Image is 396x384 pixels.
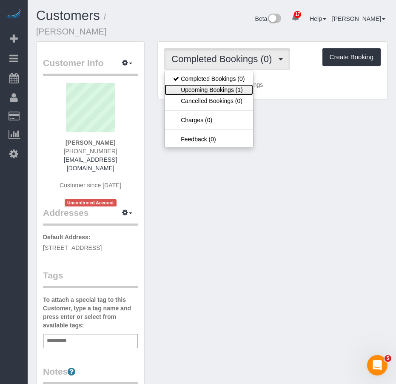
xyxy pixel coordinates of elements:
a: Customers [36,8,100,23]
span: 5 [385,355,391,362]
span: 17 [294,11,301,18]
a: Help [310,15,326,22]
legend: Customer Info [43,57,138,76]
button: Completed Bookings (0) [164,48,290,70]
span: Completed Bookings (0) [171,54,276,64]
span: Unconfirmed Account [65,199,117,206]
a: [EMAIL_ADDRESS][DOMAIN_NAME] [64,156,117,172]
p: Customer has 0 Completed Bookings [164,80,381,89]
img: Automaid Logo [5,9,22,20]
a: Upcoming Bookings (1) [165,84,253,95]
a: Completed Bookings (0) [165,73,253,84]
a: 17 [287,9,304,27]
strong: [PERSON_NAME] [66,139,115,146]
a: Feedback (0) [165,134,253,145]
button: Create Booking [322,48,381,66]
label: To attach a special tag to this Customer, type a tag name and press enter or select from availabl... [43,295,138,330]
a: Beta [255,15,282,22]
a: Charges (0) [165,115,253,126]
a: Cancelled Bookings (0) [165,95,253,106]
span: [STREET_ADDRESS] [43,244,102,251]
legend: Tags [43,269,138,288]
span: [PHONE_NUMBER] [64,148,117,155]
span: Customer since [DATE] [60,182,121,189]
img: New interface [267,14,281,25]
label: Default Address: [43,233,91,241]
iframe: Intercom live chat [367,355,387,375]
a: [PERSON_NAME] [332,15,385,22]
